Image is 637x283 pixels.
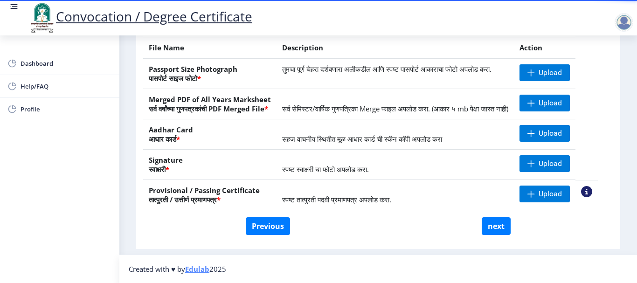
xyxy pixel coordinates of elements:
[143,58,277,89] th: Passport Size Photograph पासपोर्ट साइज फोटो
[282,195,391,204] span: स्पष्ट तात्पुरती पदवी प्रमाणपत्र अपलोड करा.
[21,58,112,69] span: Dashboard
[143,37,277,59] th: File Name
[129,264,226,274] span: Created with ♥ by 2025
[143,150,277,180] th: Signature स्वाक्षरी
[143,180,277,210] th: Provisional / Passing Certificate तात्पुरती / उत्तीर्ण प्रमाणपत्र
[282,165,369,174] span: स्पष्ट स्वाक्षरी चा फोटो अपलोड करा.
[514,37,575,59] th: Action
[539,159,562,168] span: Upload
[21,104,112,115] span: Profile
[277,37,514,59] th: Description
[185,264,209,274] a: Edulab
[482,217,511,235] button: next
[21,81,112,92] span: Help/FAQ
[282,134,442,144] span: सहज वाचनीय स्थितीत मूळ आधार कार्ड ची स्कॅन कॉपी अपलोड करा
[143,89,277,119] th: Merged PDF of All Years Marksheet सर्व वर्षांच्या गुणपत्रकांची PDF Merged File
[246,217,290,235] button: Previous
[282,104,508,113] span: सर्व सेमिस्टर/वार्षिक गुणपत्रिका Merge फाइल अपलोड करा. (आकार ५ mb पेक्षा जास्त नाही)
[28,2,56,34] img: logo
[539,98,562,108] span: Upload
[539,129,562,138] span: Upload
[277,58,514,89] td: तुमचा पूर्ण चेहरा दर्शवणारा अलीकडील आणि स्पष्ट पासपोर्ट आकाराचा फोटो अपलोड करा.
[143,119,277,150] th: Aadhar Card आधार कार्ड
[28,7,252,25] a: Convocation / Degree Certificate
[581,186,592,197] nb-action: View Sample PDC
[539,189,562,199] span: Upload
[539,68,562,77] span: Upload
